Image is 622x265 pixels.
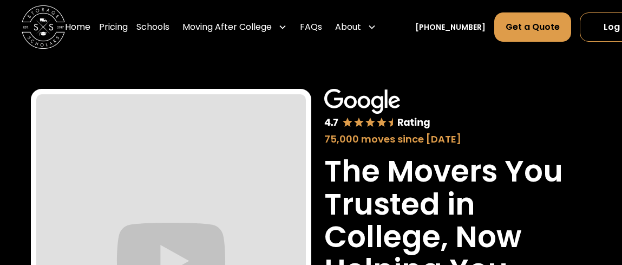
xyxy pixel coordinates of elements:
[324,132,578,146] div: 75,000 moves since [DATE]
[335,21,361,34] div: About
[415,22,486,33] a: [PHONE_NUMBER]
[22,5,65,49] img: Storage Scholars main logo
[136,12,169,42] a: Schools
[65,12,90,42] a: Home
[324,89,430,130] img: Google 4.7 star rating
[182,21,272,34] div: Moving After College
[494,12,571,42] a: Get a Quote
[300,12,322,42] a: FAQs
[99,12,128,42] a: Pricing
